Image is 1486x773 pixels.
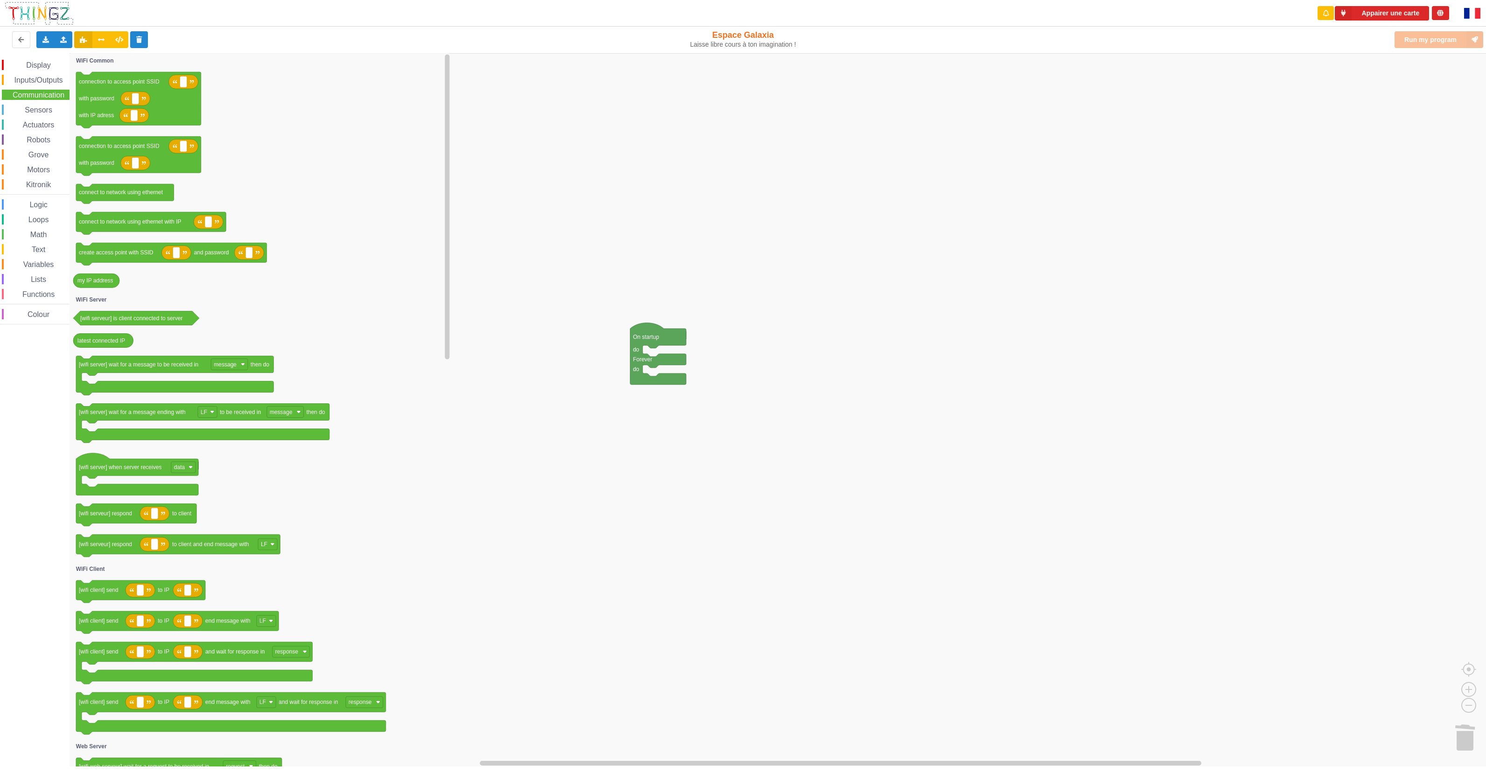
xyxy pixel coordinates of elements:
img: fr.png [1464,8,1480,19]
span: Logic [28,201,49,209]
button: Appairer une carte [1335,6,1429,21]
text: to client [172,510,192,517]
text: to IP [158,587,169,593]
text: to IP [158,618,169,624]
text: then do [251,361,269,367]
text: [wifi client] send [79,648,119,655]
span: Kitronik [25,181,52,189]
text: connection to access point SSID [79,78,160,85]
span: Loops [27,216,50,224]
text: WiFi Client [76,566,105,572]
span: Display [25,61,52,69]
img: thingz_logo.png [4,1,74,26]
text: do [633,346,640,353]
span: Variables [22,260,56,268]
text: then do [307,408,325,415]
text: latest connected IP [77,337,125,344]
text: [wifi serveur] respond [79,541,132,548]
text: with IP adress [78,112,114,119]
text: and wait for response in [279,699,338,705]
span: Colour [26,310,51,318]
text: do [633,366,640,372]
span: Lists [29,275,48,283]
text: to IP [158,699,169,705]
div: Laisse libre cours à ton imagination ! [609,41,876,49]
text: message [270,408,293,415]
text: response [349,699,372,705]
span: Robots [25,136,52,144]
text: [wifi server] when server receives [79,464,161,471]
text: connection to access point SSID [79,143,160,149]
span: Actuators [21,121,56,129]
span: Motors [26,166,51,174]
span: Math [29,231,49,239]
text: Web Server [76,743,107,750]
text: with password [78,95,114,102]
text: [wifi client] send [79,618,119,624]
div: Espace Galaxia [609,30,876,49]
text: [wifi server] wait for a message to be received in [79,361,198,367]
text: LF [201,408,207,415]
text: to client and end message with [172,541,249,548]
text: and password [194,249,229,256]
text: data [174,464,185,471]
text: to be received in [220,408,261,415]
div: Connecte-toi à internet pour utiliser ta base [1432,6,1449,20]
text: with password [78,160,114,166]
text: On startup [633,334,659,340]
text: connect to network using ethernet with IP [79,218,181,225]
text: [wifi client] send [79,699,119,705]
span: Text [30,246,47,253]
text: create access point with SSID [79,249,153,256]
text: end message with [205,618,251,624]
text: Forever [633,356,652,363]
text: WiFi Server [76,296,107,303]
text: [wifi server] wait for a message ending with [79,408,186,415]
text: my IP address [77,277,113,284]
text: LF [261,541,267,548]
span: Inputs/Outputs [13,76,64,84]
span: Grove [27,151,50,159]
text: [wifi serveur] respond [79,510,132,517]
text: message [214,361,237,367]
text: end message with [205,699,251,705]
text: to IP [158,648,169,655]
text: and wait for response in [205,648,265,655]
text: WiFi Common [76,57,114,64]
span: Communication [11,91,66,99]
span: Sensors [23,106,54,114]
text: [wifi client] send [79,587,119,593]
text: connect to network using ethernet [79,189,163,196]
span: Functions [21,290,56,298]
text: [wifi serveur] is client connected to server [80,315,182,321]
text: response [275,648,299,655]
text: LF [259,699,266,705]
text: LF [259,618,266,624]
